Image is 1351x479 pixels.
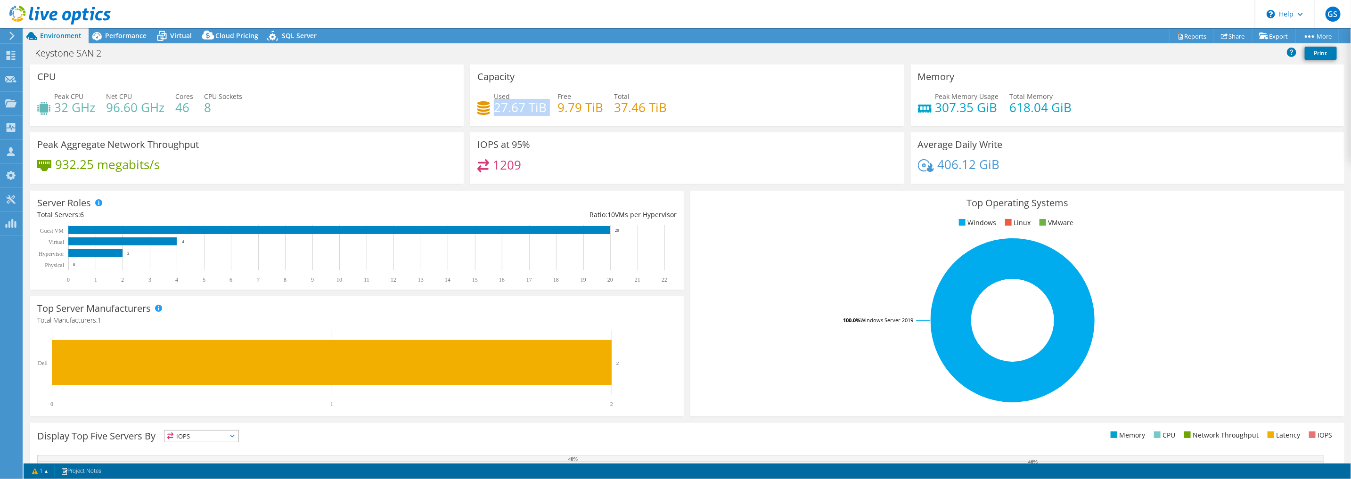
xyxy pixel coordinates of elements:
text: 11 [364,276,369,283]
span: 6 [80,210,84,219]
text: 18 [553,276,559,283]
a: Export [1252,29,1296,43]
a: 1 [25,465,55,477]
li: Memory [1108,430,1146,440]
text: Guest VM [40,227,64,234]
h4: 37.46 TiB [614,102,667,113]
h4: Total Manufacturers: [37,315,677,325]
a: More [1295,29,1339,43]
text: 17 [526,276,532,283]
h3: CPU [37,72,56,82]
span: Cloud Pricing [215,31,258,40]
text: Virtual [49,239,65,245]
text: 21 [635,276,640,283]
h4: 932.25 megabits/s [55,159,160,170]
svg: \n [1267,10,1275,18]
h3: Peak Aggregate Network Throughput [37,139,199,150]
li: Latency [1265,430,1301,440]
span: Cores [175,92,193,101]
text: 19 [581,276,586,283]
h4: 307.35 GiB [935,102,999,113]
h4: 1209 [493,160,521,170]
span: GS [1326,7,1341,22]
span: Performance [105,31,147,40]
text: 9 [311,276,314,283]
h3: Server Roles [37,198,91,208]
h4: 96.60 GHz [106,102,164,113]
text: 14 [445,276,450,283]
text: 0 [73,262,75,267]
text: 20 [615,228,620,233]
h3: Memory [918,72,955,82]
tspan: Windows Server 2019 [860,317,913,324]
text: 2 [616,360,619,366]
a: Reports [1169,29,1214,43]
h4: 618.04 GiB [1010,102,1072,113]
h4: 27.67 TiB [494,102,547,113]
div: Total Servers: [37,210,357,220]
text: 4 [175,276,178,283]
text: 5 [203,276,205,283]
text: 7 [257,276,260,283]
a: Print [1305,47,1337,60]
text: 2 [121,276,124,283]
h4: 406.12 GiB [938,159,1000,170]
h3: Top Operating Systems [697,198,1337,208]
text: 4 [182,239,184,244]
h4: 8 [204,102,242,113]
h3: Average Daily Write [918,139,1003,150]
text: 13 [418,276,424,283]
li: Windows [957,218,997,228]
h4: 9.79 TiB [557,102,603,113]
span: CPU Sockets [204,92,242,101]
text: 16 [499,276,505,283]
text: 20 [607,276,613,283]
span: Free [557,92,571,101]
text: 1 [94,276,97,283]
text: 12 [391,276,396,283]
span: Peak CPU [54,92,83,101]
span: Net CPU [106,92,132,101]
text: 2 [610,401,613,407]
text: 46% [1028,459,1038,464]
span: 10 [607,210,615,219]
text: 10 [336,276,342,283]
text: 3 [148,276,151,283]
span: Total Memory [1010,92,1053,101]
text: 6 [229,276,232,283]
text: 1 [330,401,333,407]
a: Share [1214,29,1253,43]
tspan: 100.0% [843,317,860,324]
text: 48% [568,456,578,462]
text: 22 [662,276,667,283]
h3: Capacity [477,72,515,82]
h3: IOPS at 95% [477,139,530,150]
text: Hypervisor [39,251,64,257]
text: Physical [45,262,64,268]
span: Virtual [170,31,192,40]
h4: 46 [175,102,193,113]
span: 1 [98,316,101,325]
span: Total [614,92,630,101]
li: Linux [1003,218,1031,228]
span: Used [494,92,510,101]
h1: Keystone SAN 2 [31,48,116,58]
text: 8 [284,276,287,283]
h3: Top Server Manufacturers [37,303,151,314]
text: 2 [127,251,130,256]
text: 15 [472,276,478,283]
li: CPU [1152,430,1176,440]
li: Network Throughput [1182,430,1259,440]
span: IOPS [164,430,238,442]
div: Ratio: VMs per Hypervisor [357,210,677,220]
h4: 32 GHz [54,102,95,113]
text: 0 [67,276,70,283]
span: Peak Memory Usage [935,92,999,101]
span: SQL Server [282,31,317,40]
span: Environment [40,31,82,40]
text: 0 [50,401,53,407]
li: IOPS [1307,430,1333,440]
a: Project Notes [54,465,108,477]
text: Dell [38,360,48,366]
li: VMware [1037,218,1074,228]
